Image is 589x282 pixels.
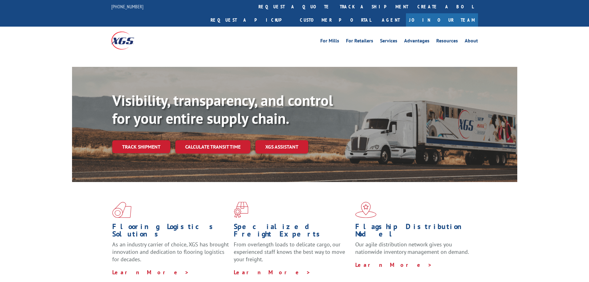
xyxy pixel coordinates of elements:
[112,241,229,263] span: As an industry carrier of choice, XGS has brought innovation and dedication to flooring logistics...
[112,140,170,153] a: Track shipment
[355,261,432,268] a: Learn More >
[112,202,131,218] img: xgs-icon-total-supply-chain-intelligence-red
[175,140,250,154] a: Calculate transit time
[112,223,229,241] h1: Flooring Logistics Solutions
[355,202,377,218] img: xgs-icon-flagship-distribution-model-red
[404,38,429,45] a: Advantages
[234,241,351,268] p: From overlength loads to delicate cargo, our experienced staff knows the best way to move your fr...
[234,269,311,276] a: Learn More >
[465,38,478,45] a: About
[406,13,478,27] a: Join Our Team
[320,38,339,45] a: For Mills
[355,241,469,255] span: Our agile distribution network gives you nationwide inventory management on demand.
[206,13,295,27] a: Request a pickup
[234,223,351,241] h1: Specialized Freight Experts
[111,3,143,10] a: [PHONE_NUMBER]
[234,202,248,218] img: xgs-icon-focused-on-flooring-red
[380,38,397,45] a: Services
[112,91,333,128] b: Visibility, transparency, and control for your entire supply chain.
[436,38,458,45] a: Resources
[112,269,189,276] a: Learn More >
[295,13,376,27] a: Customer Portal
[346,38,373,45] a: For Retailers
[255,140,308,154] a: XGS ASSISTANT
[376,13,406,27] a: Agent
[355,223,472,241] h1: Flagship Distribution Model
